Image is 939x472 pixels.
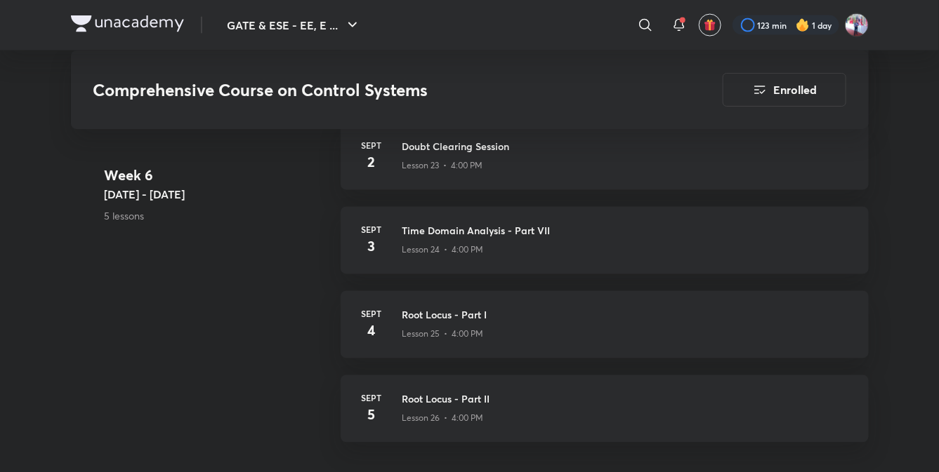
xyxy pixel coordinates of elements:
img: avatar [704,19,716,32]
button: Enrolled [723,73,846,107]
h5: [DATE] - [DATE] [105,186,329,203]
h3: Comprehensive Course on Control Systems [93,80,643,100]
h3: Root Locus - Part II [402,392,852,407]
h3: Time Domain Analysis - Part VII [402,224,852,238]
a: Sept4Root Locus - Part ILesson 25 • 4:00 PM [341,291,869,375]
p: Lesson 24 • 4:00 PM [402,244,484,257]
p: Lesson 23 • 4:00 PM [402,160,483,173]
p: 5 lessons [105,208,329,223]
img: streak [796,18,810,32]
h6: Sept [357,140,386,152]
h6: Sept [357,224,386,236]
h4: 4 [357,321,386,342]
h4: Week 6 [105,165,329,186]
a: Sept2Doubt Clearing SessionLesson 23 • 4:00 PM [341,123,869,207]
a: Sept5Root Locus - Part IILesson 26 • 4:00 PM [341,375,869,459]
h4: 3 [357,236,386,257]
img: Company Logo [71,15,184,32]
a: Company Logo [71,15,184,36]
h3: Root Locus - Part I [402,308,852,323]
h6: Sept [357,308,386,321]
button: avatar [699,14,721,36]
h4: 2 [357,152,386,173]
h6: Sept [357,392,386,405]
button: GATE & ESE - EE, E ... [219,11,369,39]
h3: Doubt Clearing Session [402,140,852,154]
a: Sept3Time Domain Analysis - Part VIILesson 24 • 4:00 PM [341,207,869,291]
p: Lesson 25 • 4:00 PM [402,328,484,341]
p: Lesson 26 • 4:00 PM [402,412,484,425]
img: Pradeep Kumar [845,13,869,37]
h4: 5 [357,405,386,426]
